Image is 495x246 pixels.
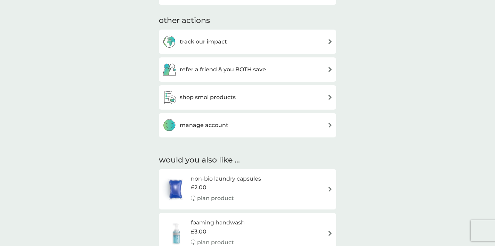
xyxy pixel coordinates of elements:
[162,221,191,246] img: foaming handwash
[191,218,245,227] h6: foaming handwash
[159,155,336,166] h2: would you also like ...
[180,121,228,130] h3: manage account
[327,39,333,44] img: arrow right
[180,93,236,102] h3: shop smol products
[159,15,210,26] h3: other actions
[327,122,333,128] img: arrow right
[180,37,227,46] h3: track our impact
[191,227,206,236] span: £3.00
[197,194,234,203] p: plan product
[327,67,333,72] img: arrow right
[191,174,261,183] h6: non-bio laundry capsules
[327,187,333,192] img: arrow right
[162,177,189,201] img: non-bio laundry capsules
[180,65,266,74] h3: refer a friend & you BOTH save
[191,183,206,192] span: £2.00
[327,95,333,100] img: arrow right
[327,231,333,236] img: arrow right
